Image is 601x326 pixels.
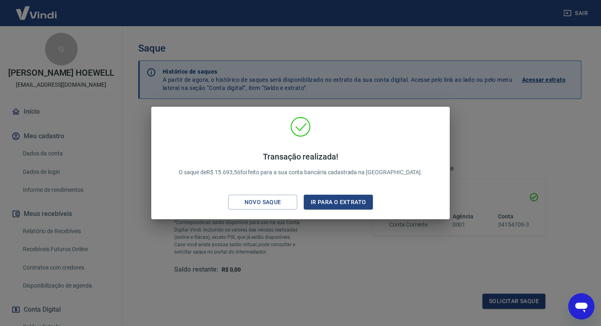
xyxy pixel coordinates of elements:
button: Ir para o extrato [304,195,373,210]
h4: Transação realizada! [179,152,423,162]
p: O saque de R$ 15.693,56 foi feito para a sua conta bancária cadastrada na [GEOGRAPHIC_DATA]. [179,152,423,177]
iframe: Botão para abrir a janela de mensagens [568,293,594,319]
div: Novo saque [235,197,291,207]
button: Novo saque [228,195,297,210]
